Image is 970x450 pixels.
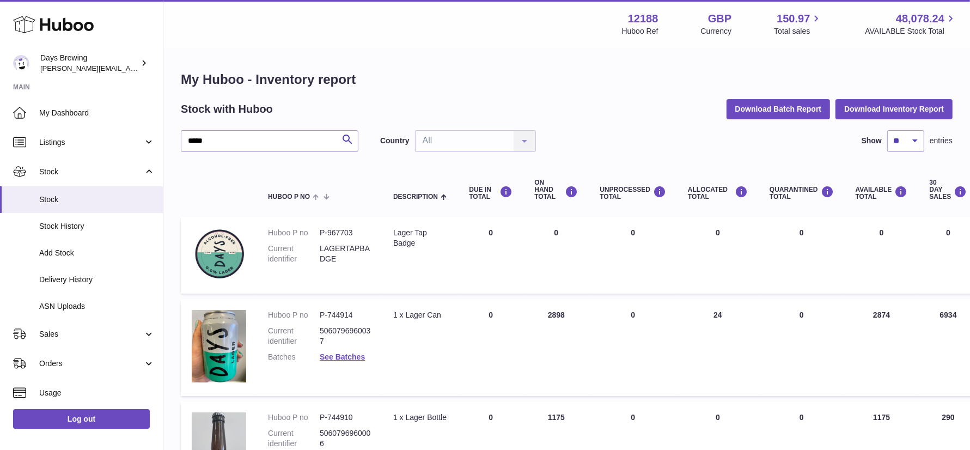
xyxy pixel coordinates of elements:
img: product image [192,310,246,382]
span: 0 [800,413,804,422]
a: 48,078.24 AVAILABLE Stock Total [865,11,957,37]
td: 0 [589,299,677,396]
span: Huboo P no [268,193,310,200]
div: DUE IN TOTAL [469,186,513,200]
dt: Current identifier [268,244,320,264]
span: Delivery History [39,275,155,285]
dt: Current identifier [268,326,320,346]
dd: P-967703 [320,228,371,238]
span: Stock [39,194,155,205]
div: 1 x Lager Can [393,310,447,320]
td: 0 [458,299,523,396]
span: 150.97 [777,11,810,26]
dt: Huboo P no [268,310,320,320]
div: ALLOCATED Total [688,186,748,200]
button: Download Batch Report [727,99,831,119]
td: 2874 [845,299,919,396]
div: QUARANTINED Total [770,186,834,200]
span: ASN Uploads [39,301,155,312]
td: 0 [523,217,589,294]
img: greg@daysbrewing.com [13,55,29,71]
img: product image [192,228,246,280]
dt: Current identifier [268,428,320,449]
div: Huboo Ref [622,26,658,37]
label: Country [380,136,410,146]
td: 24 [677,299,759,396]
span: Stock History [39,221,155,232]
a: Log out [13,409,150,429]
span: entries [930,136,953,146]
span: Listings [39,137,143,148]
div: 1 x Lager Bottle [393,412,447,423]
span: Add Stock [39,248,155,258]
span: Orders [39,358,143,369]
span: 0 [800,311,804,319]
h2: Stock with Huboo [181,102,273,117]
dt: Huboo P no [268,412,320,423]
div: Days Brewing [40,53,138,74]
a: See Batches [320,352,365,361]
span: 0 [800,228,804,237]
span: [PERSON_NAME][EMAIL_ADDRESS][DOMAIN_NAME] [40,64,218,72]
div: Currency [701,26,732,37]
div: ON HAND Total [534,179,578,201]
div: 30 DAY SALES [930,179,967,201]
span: 48,078.24 [896,11,944,26]
td: 0 [845,217,919,294]
span: Description [393,193,438,200]
div: UNPROCESSED Total [600,186,666,200]
span: Stock [39,167,143,177]
dd: LAGERTAPBADGE [320,244,371,264]
div: Lager Tap Badge [393,228,447,248]
strong: 12188 [628,11,658,26]
dt: Huboo P no [268,228,320,238]
div: AVAILABLE Total [856,186,908,200]
dd: P-744910 [320,412,371,423]
dd: 5060796960006 [320,428,371,449]
span: My Dashboard [39,108,155,118]
span: AVAILABLE Stock Total [865,26,957,37]
td: 2898 [523,299,589,396]
td: 0 [589,217,677,294]
label: Show [862,136,882,146]
dd: P-744914 [320,310,371,320]
td: 0 [677,217,759,294]
dt: Batches [268,352,320,362]
button: Download Inventory Report [835,99,953,119]
h1: My Huboo - Inventory report [181,71,953,88]
strong: GBP [708,11,731,26]
td: 0 [458,217,523,294]
a: 150.97 Total sales [774,11,822,37]
span: Usage [39,388,155,398]
span: Sales [39,329,143,339]
span: Total sales [774,26,822,37]
dd: 5060796960037 [320,326,371,346]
